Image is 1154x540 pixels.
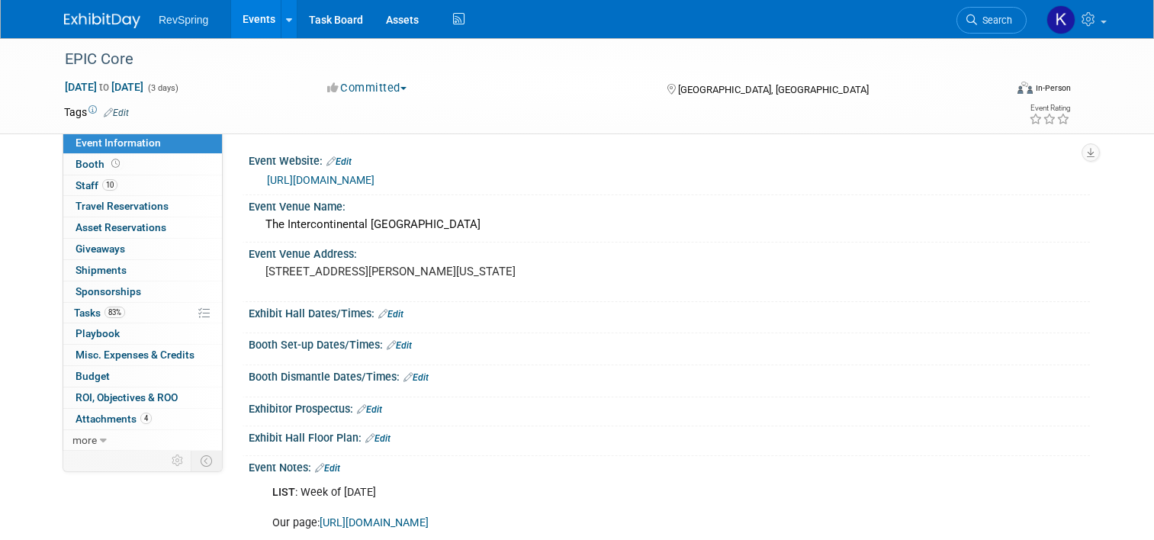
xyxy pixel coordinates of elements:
span: Giveaways [76,243,125,255]
div: Event Venue Address: [249,243,1090,262]
b: LIST [272,486,295,499]
span: (3 days) [146,83,178,93]
span: ROI, Objectives & ROO [76,391,178,403]
span: 83% [104,307,125,318]
a: [URL][DOMAIN_NAME] [267,174,374,186]
div: Event Website: [249,149,1090,169]
span: Event Information [76,137,161,149]
span: RevSpring [159,14,208,26]
a: Edit [387,340,412,351]
a: Giveaways [63,239,222,259]
a: Search [956,7,1027,34]
span: Misc. Expenses & Credits [76,349,194,361]
div: Booth Dismantle Dates/Times: [249,365,1090,385]
div: Exhibit Hall Dates/Times: [249,302,1090,322]
span: Tasks [74,307,125,319]
a: Edit [357,404,382,415]
div: Exhibitor Prospectus: [249,397,1090,417]
div: Event Rating [1029,104,1070,112]
span: Sponsorships [76,285,141,297]
div: Exhibit Hall Floor Plan: [249,426,1090,446]
div: Event Format [922,79,1071,102]
div: In-Person [1035,82,1071,94]
span: Asset Reservations [76,221,166,233]
a: [URL][DOMAIN_NAME] [320,516,429,529]
div: Event Notes: [249,456,1090,476]
a: Tasks83% [63,303,222,323]
a: Booth [63,154,222,175]
a: Misc. Expenses & Credits [63,345,222,365]
a: more [63,430,222,451]
td: Toggle Event Tabs [191,451,223,471]
img: ExhibitDay [64,13,140,28]
div: EPIC Core [59,46,985,73]
a: Edit [365,433,391,444]
span: Budget [76,370,110,382]
a: Edit [326,156,352,167]
a: Playbook [63,323,222,344]
span: 10 [102,179,117,191]
a: Event Information [63,133,222,153]
img: Format-Inperson.png [1017,82,1033,94]
a: Edit [378,309,403,320]
span: Search [977,14,1012,26]
a: Staff10 [63,175,222,196]
img: Kelsey Culver [1046,5,1075,34]
span: Booth [76,158,123,170]
a: Edit [315,463,340,474]
span: more [72,434,97,446]
span: Travel Reservations [76,200,169,212]
a: Sponsorships [63,281,222,302]
a: Edit [403,372,429,383]
a: ROI, Objectives & ROO [63,387,222,408]
a: Travel Reservations [63,196,222,217]
pre: [STREET_ADDRESS][PERSON_NAME][US_STATE] [265,265,583,278]
a: Edit [104,108,129,118]
a: Attachments4 [63,409,222,429]
div: The Intercontinental [GEOGRAPHIC_DATA] [260,213,1078,236]
a: Shipments [63,260,222,281]
div: Event Venue Name: [249,195,1090,214]
div: Booth Set-up Dates/Times: [249,333,1090,353]
td: Tags [64,104,129,120]
span: to [97,81,111,93]
span: 4 [140,413,152,424]
span: [DATE] [DATE] [64,80,144,94]
span: Attachments [76,413,152,425]
button: Committed [322,80,413,96]
span: Playbook [76,327,120,339]
span: Staff [76,179,117,191]
span: Booth not reserved yet [108,158,123,169]
a: Asset Reservations [63,217,222,238]
span: [GEOGRAPHIC_DATA], [GEOGRAPHIC_DATA] [678,84,869,95]
a: Budget [63,366,222,387]
td: Personalize Event Tab Strip [165,451,191,471]
span: Shipments [76,264,127,276]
